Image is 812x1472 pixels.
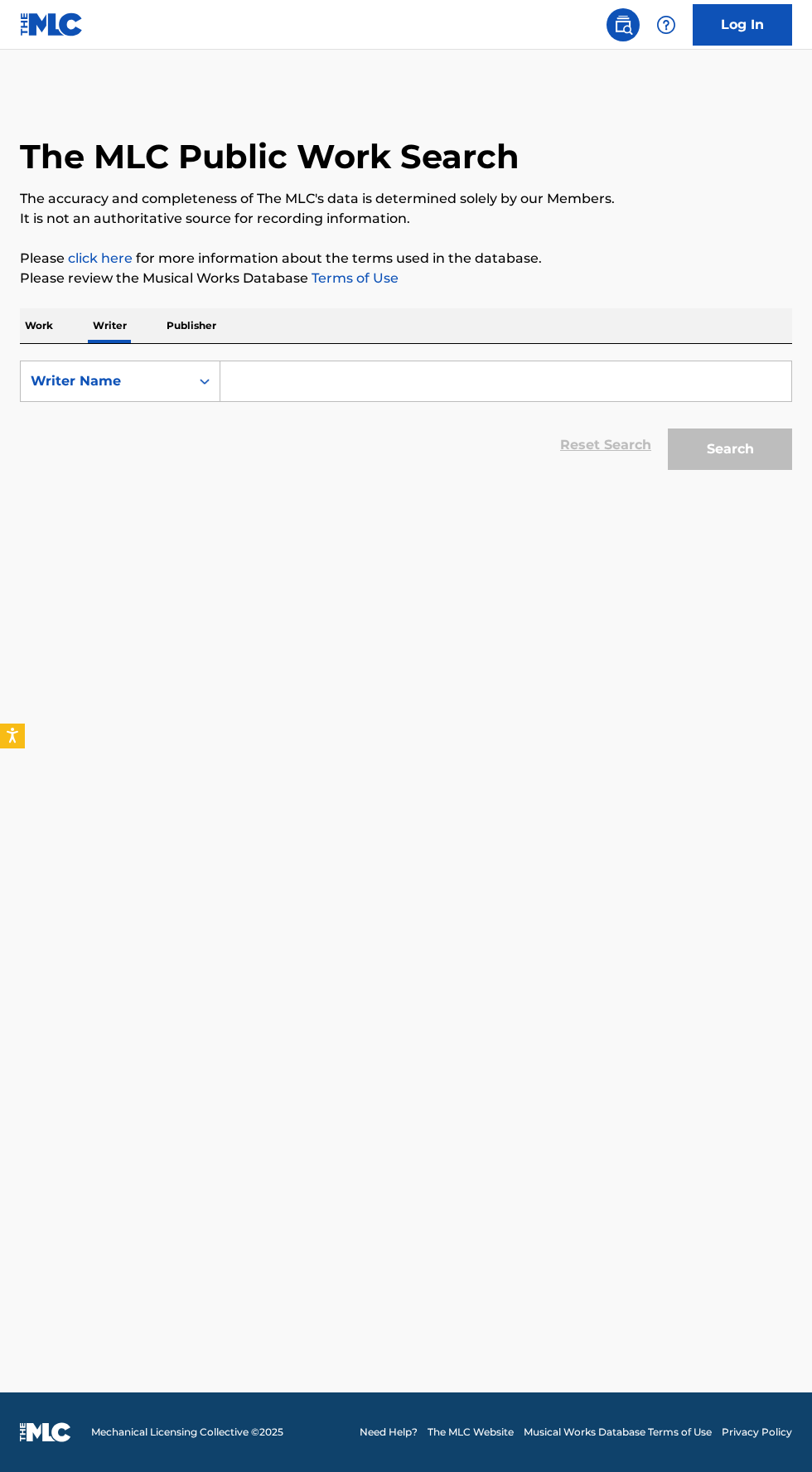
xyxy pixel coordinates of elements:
[524,1425,712,1440] a: Musical Works Database Terms of Use
[360,1425,418,1440] a: Need Help?
[613,15,633,35] img: search
[20,249,792,269] p: Please for more information about the terms used in the database.
[20,361,792,478] form: Search Form
[607,8,640,41] a: Public Search
[20,1422,71,1442] img: logo
[20,308,58,343] p: Work
[20,12,84,36] img: MLC Logo
[88,308,132,343] p: Writer
[91,1425,283,1440] span: Mechanical Licensing Collective © 2025
[722,1425,792,1440] a: Privacy Policy
[20,209,792,229] p: It is not an authoritative source for recording information.
[308,270,399,286] a: Terms of Use
[20,189,792,209] p: The accuracy and completeness of The MLC's data is determined solely by our Members.
[428,1425,514,1440] a: The MLC Website
[162,308,221,343] p: Publisher
[656,15,676,35] img: help
[20,136,520,177] h1: The MLC Public Work Search
[20,269,792,288] p: Please review the Musical Works Database
[729,1392,812,1472] iframe: Chat Widget
[31,371,180,391] div: Writer Name
[650,8,683,41] div: Help
[693,4,792,46] a: Log In
[68,250,133,266] a: click here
